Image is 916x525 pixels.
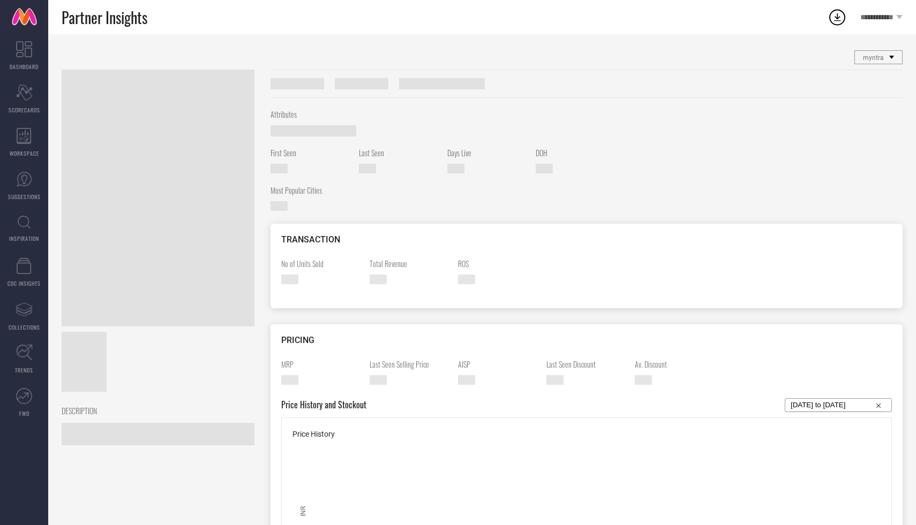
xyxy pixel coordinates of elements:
[10,149,39,157] span: WORKSPACE
[271,201,288,211] span: —
[359,147,439,158] span: Last Seen
[447,147,528,158] span: Days Live
[536,147,616,158] span: DOH
[62,6,147,28] span: Partner Insights
[7,279,41,287] span: CDC INSIGHTS
[635,359,715,370] span: Av. Discount
[281,335,892,345] div: PRICING
[8,193,41,201] span: SUGGESTIONS
[271,164,288,173] span: —
[863,54,884,62] span: myntra
[546,359,627,370] span: Last Seen Discount
[271,109,895,120] span: Attributes
[370,258,450,269] span: Total Revenue
[299,506,307,516] text: INR
[635,375,652,385] span: —
[281,258,362,269] span: No of Units Sold
[10,63,39,71] span: DASHBOARD
[458,375,475,385] span: —
[370,275,387,284] span: —
[458,275,475,284] span: —
[359,164,376,173] span: —
[15,366,33,374] span: TRENDS
[271,78,324,89] span: Style ID #
[447,164,464,173] span: —
[292,430,335,438] span: Price History
[281,275,298,284] span: —
[9,106,40,114] span: SCORECARDS
[281,398,366,412] span: Price History and Stockout
[546,375,564,385] span: —
[791,399,886,412] input: Select...
[281,234,892,245] div: TRANSACTION
[9,234,39,242] span: INSPIRATION
[271,185,351,196] span: Most Popular Cities
[62,405,246,416] span: DESCRIPTION
[281,359,362,370] span: MRP
[19,409,29,417] span: FWD
[370,375,387,385] span: —
[281,375,298,385] span: —
[9,323,40,331] span: COLLECTIONS
[271,125,356,136] span: —
[828,7,847,27] div: Open download list
[370,359,450,370] span: Last Seen Selling Price
[536,164,553,173] span: —
[62,423,254,445] span: —
[458,359,538,370] span: AISP
[271,147,351,158] span: First Seen
[458,258,538,269] span: ROS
